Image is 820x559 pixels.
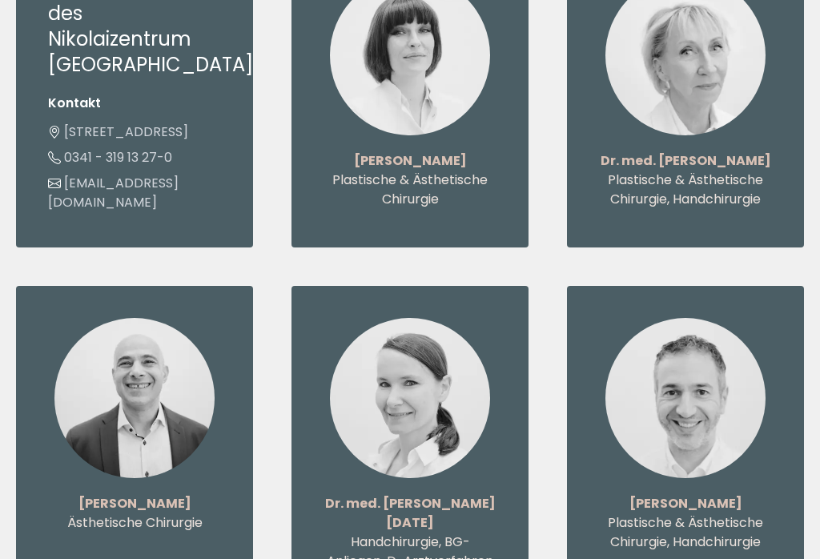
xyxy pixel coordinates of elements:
[48,123,188,142] a: [STREET_ADDRESS]
[48,495,221,514] p: [PERSON_NAME]
[330,319,490,479] img: Dr. med. Susanne Freitag - Handchirurgie, BG-Anliegen, D-Arztverfahren
[48,514,221,533] p: Ästhetische Chirurgie
[48,95,221,114] li: Kontakt
[599,514,772,553] p: Plastische & Ästhetische Chirurgie, Handchirurgie
[601,152,771,171] strong: Dr. med. [PERSON_NAME]
[599,171,772,210] p: Plastische & Ästhetische Chirurgie, Handchirurgie
[599,495,772,514] p: [PERSON_NAME]
[324,152,496,171] p: [PERSON_NAME]
[325,495,496,533] strong: Dr. med. [PERSON_NAME][DATE]
[48,149,172,167] a: 0341 - 319 13 27-0
[605,319,766,479] img: Moritz Brill - Plastische & Ästhetische Chirurgie, Handchirurgie
[324,171,496,210] p: Plastische & Ästhetische Chirurgie
[54,319,215,479] img: Hassan Azi - Ästhetische Chirurgie
[48,175,179,212] a: [EMAIL_ADDRESS][DOMAIN_NAME]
